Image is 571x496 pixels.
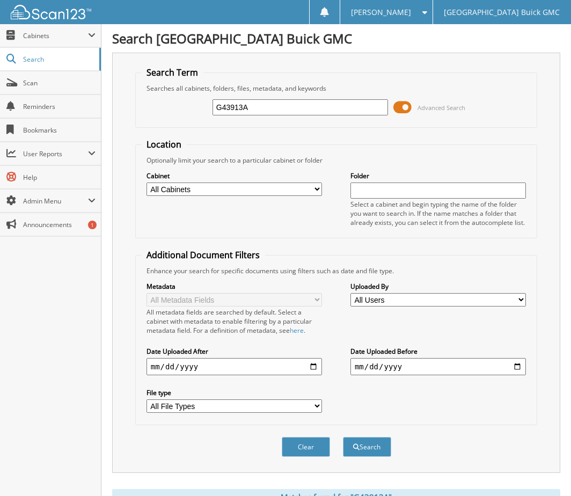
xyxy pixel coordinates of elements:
[141,249,265,261] legend: Additional Document Filters
[23,149,88,158] span: User Reports
[88,221,97,229] div: 1
[23,55,94,64] span: Search
[147,358,322,375] input: start
[23,220,96,229] span: Announcements
[290,326,304,335] a: here
[23,126,96,135] span: Bookmarks
[147,171,322,180] label: Cabinet
[147,347,322,356] label: Date Uploaded After
[23,196,88,206] span: Admin Menu
[282,437,330,457] button: Clear
[350,282,526,291] label: Uploaded By
[11,5,91,19] img: scan123-logo-white.svg
[147,282,322,291] label: Metadata
[147,388,322,397] label: File type
[141,84,532,93] div: Searches all cabinets, folders, files, metadata, and keywords
[23,102,96,111] span: Reminders
[112,30,560,47] h1: Search [GEOGRAPHIC_DATA] Buick GMC
[350,200,526,227] div: Select a cabinet and begin typing the name of the folder you want to search in. If the name match...
[141,156,532,165] div: Optionally limit your search to a particular cabinet or folder
[23,173,96,182] span: Help
[350,358,526,375] input: end
[350,347,526,356] label: Date Uploaded Before
[23,31,88,40] span: Cabinets
[23,78,96,87] span: Scan
[141,138,187,150] legend: Location
[350,171,526,180] label: Folder
[418,104,465,112] span: Advanced Search
[147,308,322,335] div: All metadata fields are searched by default. Select a cabinet with metadata to enable filtering b...
[343,437,391,457] button: Search
[141,67,203,78] legend: Search Term
[141,266,532,275] div: Enhance your search for specific documents using filters such as date and file type.
[351,9,411,16] span: [PERSON_NAME]
[444,9,560,16] span: [GEOGRAPHIC_DATA] Buick GMC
